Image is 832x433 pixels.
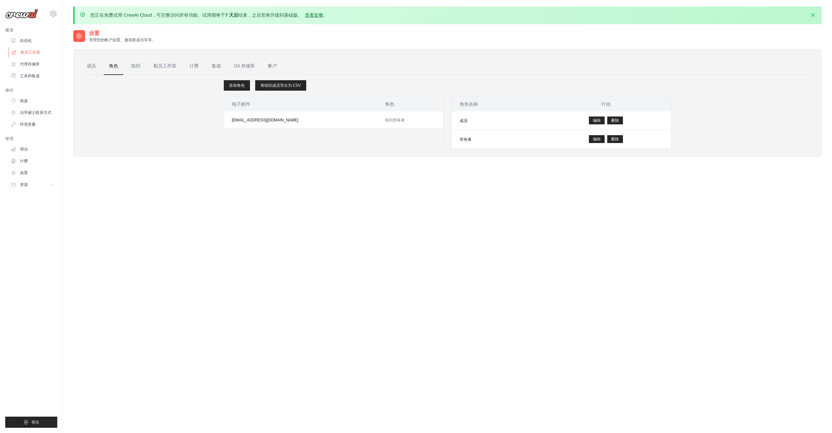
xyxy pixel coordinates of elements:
a: 用法 [8,144,57,154]
font: 管理 [5,136,13,141]
font: 将组织成员导出为 CSV [260,83,301,88]
font: 痕迹 [20,99,28,103]
a: 集成 [206,57,226,75]
a: 船员工作室 [9,47,58,58]
font: 建造 [5,28,13,32]
font: 编辑 [593,118,601,123]
a: 编辑 [589,135,605,143]
a: 计费 [184,57,204,75]
a: 法学硕士联系方式 [8,107,57,118]
button: 资源 [8,179,57,190]
a: 设置 [8,168,57,178]
font: 工具和集成 [20,74,40,78]
font: 自动化 [20,38,32,43]
font: 成员 [460,118,468,123]
a: 角色 [104,57,123,75]
font: 用法 [20,147,28,152]
font: 编辑 [593,137,601,141]
a: 编辑 [589,117,605,124]
font: 集成 [212,63,221,68]
font: 7 天后 [225,12,238,18]
font: 登出 [31,420,39,424]
button: 登出 [5,417,57,428]
font: 设置 [20,171,28,175]
font: 计费 [20,159,28,163]
font: 角色 [109,63,118,68]
font: [EMAIL_ADDRESS][DOMAIN_NAME] [232,118,298,122]
a: 帐户 [263,57,282,75]
a: Git 存储库 [229,57,260,75]
font: 设置 [89,30,99,36]
a: 添加角色 [224,80,250,91]
font: 组织所有者 [385,118,405,122]
font: 船员工作室 [21,50,40,55]
a: 工具和集成 [8,71,57,81]
font: 角色 [385,101,394,107]
font: 删除 [611,137,619,141]
font: 删除 [611,118,619,123]
a: 查看套餐 [305,12,323,18]
a: 痕迹 [8,96,57,106]
button: 删除 [607,135,623,143]
font: 您正在免费试用 CrewAI Cloud，可完整访问所有功能。试用期将于 [90,12,225,18]
font: 。 [323,12,328,18]
a: 将组织成员导出为 CSV [255,80,306,91]
button: 删除 [607,117,623,124]
font: 代理存储库 [20,62,40,66]
a: 成员 [81,57,101,75]
a: 组织 [126,57,146,75]
font: 电子邮件 [232,101,250,107]
a: 计费 [8,156,57,166]
font: 行动 [601,101,611,107]
font: 法学硕士联系方式 [20,110,51,115]
a: 自动化 [8,35,57,46]
font: 角色名称 [460,101,478,107]
font: 船员工作室 [153,63,176,68]
font: 资源 [20,182,28,187]
font: 计费 [189,63,199,68]
font: 所有者 [460,137,471,142]
font: 环境变量 [20,122,36,127]
font: Git 存储库 [234,63,255,68]
a: 环境变量 [8,119,57,130]
font: 帐户 [268,63,277,68]
img: 标识 [5,9,38,19]
font: 成员 [87,63,96,68]
a: 代理存储库 [8,59,57,69]
font: 添加角色 [229,83,245,88]
font: 操作 [5,88,13,93]
font: 组织 [131,63,140,68]
a: 船员工作室 [148,57,182,75]
font: 结束，之后您将升级到基础版。 [238,12,302,18]
font: 管理您的帐户设置、邀请新成员等等。 [89,38,156,42]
